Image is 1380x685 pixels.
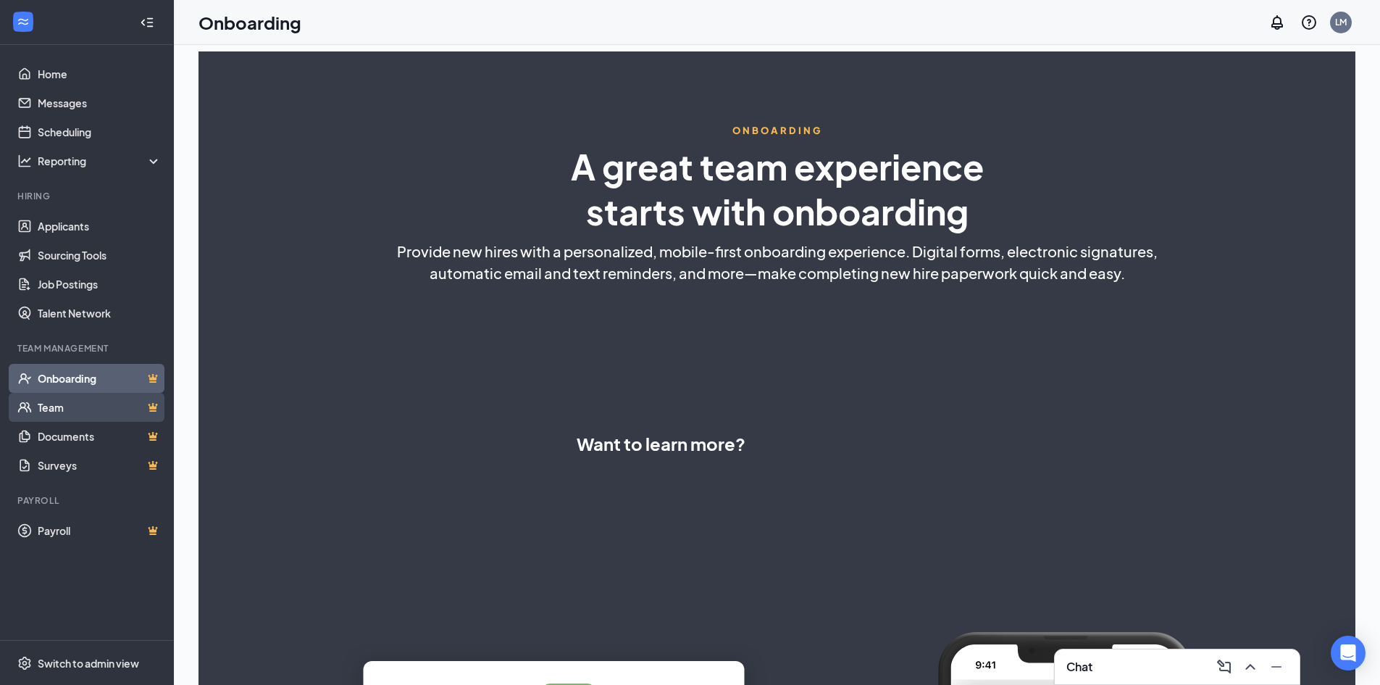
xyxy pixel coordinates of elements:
h1: Onboarding [198,10,301,35]
a: Scheduling [38,117,162,146]
a: Home [38,59,162,88]
a: SurveysCrown [38,451,162,480]
div: Payroll [17,494,159,507]
button: Minimize [1265,655,1288,678]
span: Provide new hires with a personalized, mobile-first onboarding experience. Digital forms, electro... [397,241,1158,262]
div: LM [1335,16,1347,28]
h3: Chat [1066,659,1092,675]
iframe: Form 0 [760,291,977,574]
svg: ComposeMessage [1216,658,1233,676]
a: Talent Network [38,299,162,328]
span: starts with onboarding [586,189,969,233]
a: OnboardingCrown [38,364,162,393]
svg: QuestionInfo [1300,14,1318,31]
span: Want to learn more? [577,431,745,457]
span: ONBOARDING [732,124,822,137]
button: ComposeMessage [1213,655,1236,678]
a: Sourcing Tools [38,241,162,270]
svg: Notifications [1268,14,1286,31]
button: ChevronUp [1239,655,1262,678]
div: Reporting [38,154,162,168]
svg: WorkstreamLogo [16,14,30,29]
span: automatic email and text reminders, and more—make completing new hire paperwork quick and easy. [430,262,1125,284]
svg: Collapse [140,15,154,30]
a: Job Postings [38,270,162,299]
svg: Settings [17,656,32,671]
a: Applicants [38,212,162,241]
svg: Analysis [17,154,32,168]
a: Messages [38,88,162,117]
svg: Minimize [1268,658,1285,676]
div: Hiring [17,190,159,202]
div: Team Management [17,342,159,354]
a: DocumentsCrown [38,422,162,451]
a: PayrollCrown [38,516,162,545]
a: TeamCrown [38,393,162,422]
span: A great team experience [571,144,984,188]
svg: ChevronUp [1242,658,1259,676]
div: Open Intercom Messenger [1331,636,1366,671]
div: Switch to admin view [38,656,139,671]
